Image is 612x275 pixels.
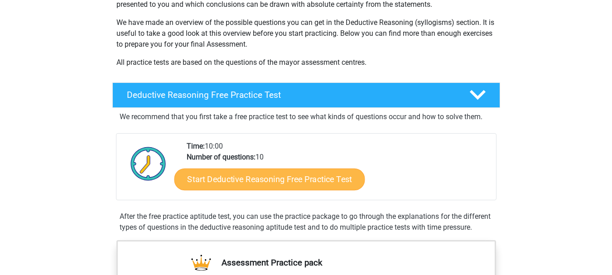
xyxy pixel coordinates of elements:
p: We recommend that you first take a free practice test to see what kinds of questions occur and ho... [120,111,493,122]
h4: Deductive Reasoning Free Practice Test [127,90,455,100]
b: Time: [187,142,205,150]
img: Clock [125,141,171,186]
b: Number of questions: [187,153,255,161]
p: We have made an overview of the possible questions you can get in the Deductive Reasoning (syllog... [116,17,496,50]
p: All practice tests are based on the questions of the mayor assessment centres. [116,57,496,68]
a: Deductive Reasoning Free Practice Test [109,82,504,108]
div: 10:00 10 [180,141,496,200]
div: After the free practice aptitude test, you can use the practice package to go through the explana... [116,211,496,233]
a: Start Deductive Reasoning Free Practice Test [174,168,365,190]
